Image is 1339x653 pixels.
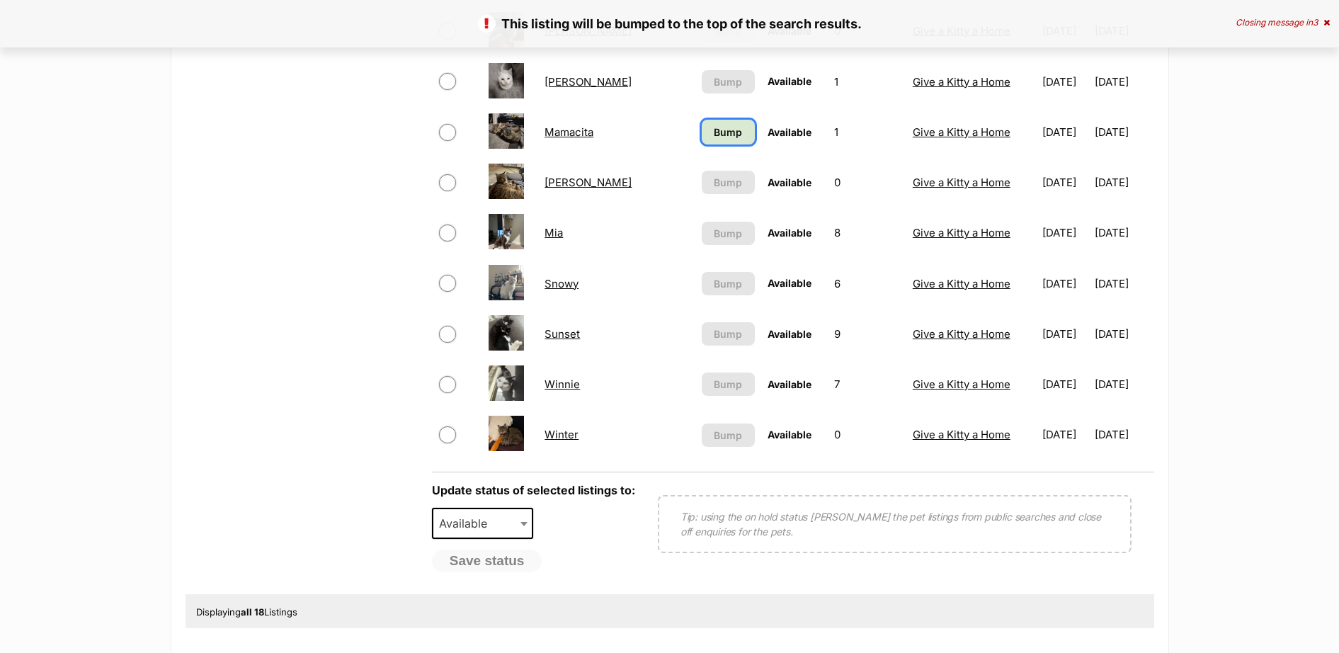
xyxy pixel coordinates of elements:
[432,550,542,572] button: Save status
[714,326,742,341] span: Bump
[1037,208,1094,257] td: [DATE]
[768,227,811,239] span: Available
[702,222,756,245] button: Bump
[768,428,811,441] span: Available
[768,126,811,138] span: Available
[702,120,756,144] a: Bump
[828,360,906,409] td: 7
[545,75,632,89] a: [PERSON_NAME]
[828,158,906,207] td: 0
[432,483,635,497] label: Update status of selected listings to:
[913,428,1010,441] a: Give a Kitty a Home
[545,377,580,391] a: Winnie
[14,14,1325,33] p: This listing will be bumped to the top of the search results.
[714,74,742,89] span: Bump
[828,208,906,257] td: 8
[768,277,811,289] span: Available
[913,176,1010,189] a: Give a Kitty a Home
[913,125,1010,139] a: Give a Kitty a Home
[714,125,742,140] span: Bump
[545,428,579,441] a: Winter
[702,272,756,295] button: Bump
[1037,158,1094,207] td: [DATE]
[768,176,811,188] span: Available
[196,606,297,618] span: Displaying Listings
[828,108,906,157] td: 1
[1037,410,1094,459] td: [DATE]
[1095,108,1152,157] td: [DATE]
[714,226,742,241] span: Bump
[768,328,811,340] span: Available
[241,606,264,618] strong: all 18
[489,265,524,300] img: Snowy
[545,277,579,290] a: Snowy
[1236,18,1330,28] div: Closing message in
[1095,57,1152,106] td: [DATE]
[828,410,906,459] td: 0
[1037,259,1094,308] td: [DATE]
[913,377,1010,391] a: Give a Kitty a Home
[680,509,1109,539] p: Tip: using the on hold status [PERSON_NAME] the pet listings from public searches and close off e...
[1037,108,1094,157] td: [DATE]
[913,75,1010,89] a: Give a Kitty a Home
[913,226,1010,239] a: Give a Kitty a Home
[714,428,742,443] span: Bump
[432,508,534,539] span: Available
[545,226,563,239] a: Mia
[545,125,593,139] a: Mamacita
[828,259,906,308] td: 6
[489,315,524,351] img: Sunset
[913,327,1010,341] a: Give a Kitty a Home
[702,322,756,346] button: Bump
[768,75,811,87] span: Available
[702,424,756,447] button: Bump
[1037,57,1094,106] td: [DATE]
[702,373,756,396] button: Bump
[433,513,501,533] span: Available
[913,277,1010,290] a: Give a Kitty a Home
[702,70,756,93] button: Bump
[828,310,906,358] td: 9
[1037,310,1094,358] td: [DATE]
[1095,310,1152,358] td: [DATE]
[1095,158,1152,207] td: [DATE]
[1095,208,1152,257] td: [DATE]
[714,175,742,190] span: Bump
[714,276,742,291] span: Bump
[545,327,580,341] a: Sunset
[702,171,756,194] button: Bump
[1095,259,1152,308] td: [DATE]
[1037,360,1094,409] td: [DATE]
[1095,360,1152,409] td: [DATE]
[768,378,811,390] span: Available
[714,377,742,392] span: Bump
[545,176,632,189] a: [PERSON_NAME]
[828,57,906,106] td: 1
[1095,410,1152,459] td: [DATE]
[1313,17,1318,28] span: 3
